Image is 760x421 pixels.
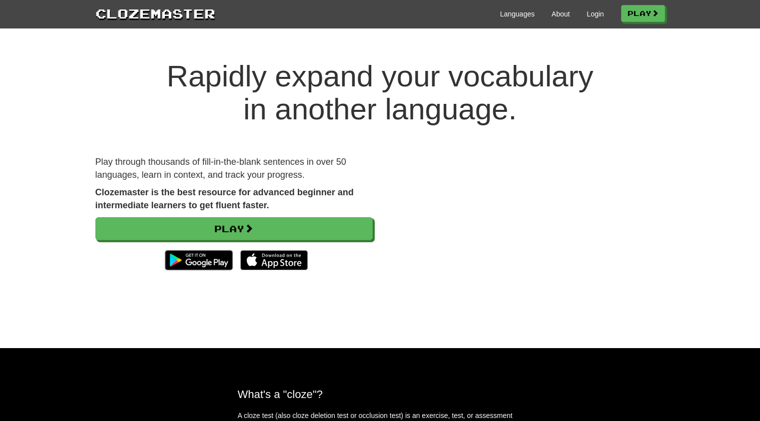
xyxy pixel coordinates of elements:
[95,4,215,22] a: Clozemaster
[621,5,665,22] a: Play
[160,245,237,275] img: Get it on Google Play
[95,156,373,181] p: Play through thousands of fill-in-the-blank sentences in over 50 languages, learn in context, and...
[95,217,373,240] a: Play
[238,388,523,401] h2: What's a "cloze"?
[552,9,570,19] a: About
[240,250,308,270] img: Download_on_the_App_Store_Badge_US-UK_135x40-25178aeef6eb6b83b96f5f2d004eda3bffbb37122de64afbaef7...
[500,9,535,19] a: Languages
[587,9,604,19] a: Login
[95,187,354,210] strong: Clozemaster is the best resource for advanced beginner and intermediate learners to get fluent fa...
